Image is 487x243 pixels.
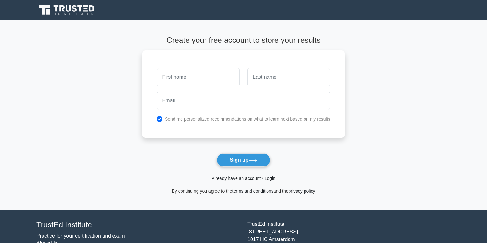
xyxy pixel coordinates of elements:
[165,116,330,121] label: Send me personalized recommendations on what to learn next based on my results
[157,92,330,110] input: Email
[217,153,270,167] button: Sign up
[142,36,346,45] h4: Create your free account to store your results
[289,188,315,194] a: privacy policy
[138,187,350,195] div: By continuing you agree to the and the
[36,233,125,239] a: Practice for your certification and exam
[36,220,240,230] h4: TrustEd Institute
[157,68,240,86] input: First name
[247,68,330,86] input: Last name
[232,188,274,194] a: terms and conditions
[212,176,275,181] a: Already have an account? Login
